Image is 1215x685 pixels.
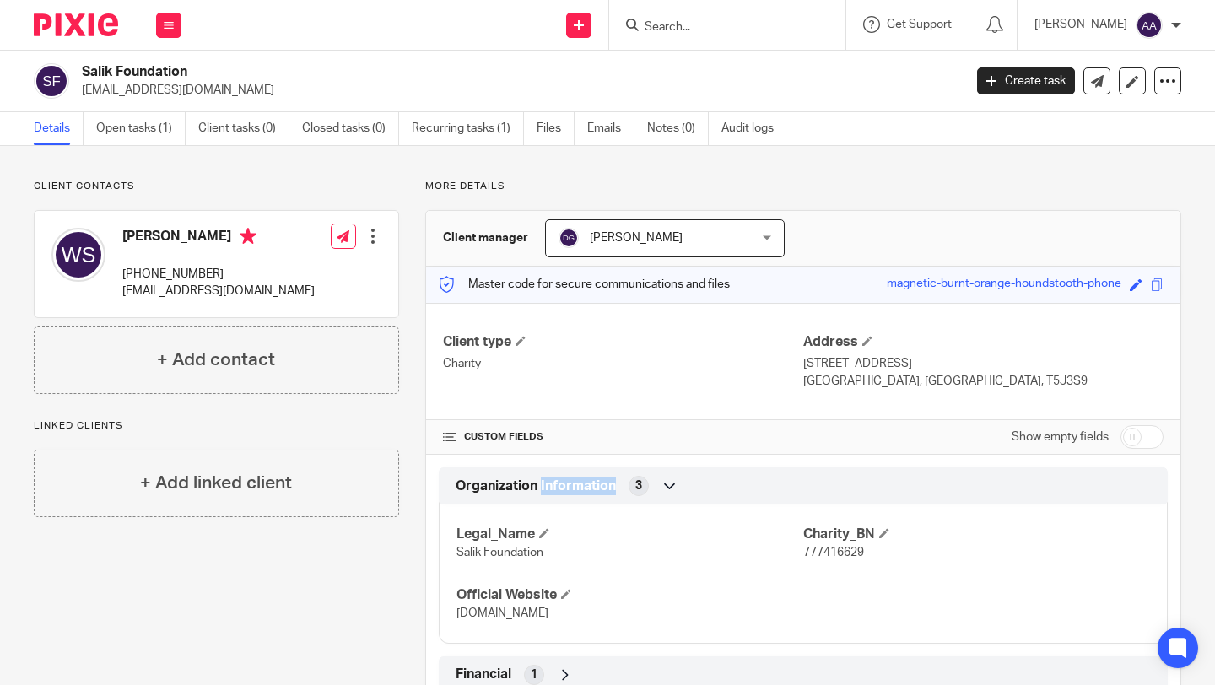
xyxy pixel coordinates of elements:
p: Charity [443,355,803,372]
p: Client contacts [34,180,399,193]
img: svg%3E [51,228,105,282]
span: 1 [531,666,537,683]
span: 777416629 [803,547,864,558]
h2: Salik Foundation [82,63,778,81]
div: magnetic-burnt-orange-houndstooth-phone [887,275,1121,294]
a: Files [537,112,575,145]
h4: CUSTOM FIELDS [443,430,803,444]
input: Search [643,20,795,35]
p: More details [425,180,1181,193]
h4: Charity_BN [803,526,1150,543]
a: Create task [977,67,1075,94]
a: Client tasks (0) [198,112,289,145]
img: svg%3E [1136,12,1163,39]
h4: + Add contact [157,347,275,373]
p: Master code for secure communications and files [439,276,730,293]
p: [GEOGRAPHIC_DATA], [GEOGRAPHIC_DATA], T5J3S9 [803,373,1164,390]
span: [PERSON_NAME] [590,232,683,244]
h3: Client manager [443,229,528,246]
p: [PHONE_NUMBER] [122,266,315,283]
h4: + Add linked client [140,470,292,496]
a: Closed tasks (0) [302,112,399,145]
a: Recurring tasks (1) [412,112,524,145]
a: Open tasks (1) [96,112,186,145]
p: Linked clients [34,419,399,433]
h4: Client type [443,333,803,351]
i: Primary [240,228,256,245]
img: svg%3E [34,63,69,99]
a: Notes (0) [647,112,709,145]
p: [EMAIL_ADDRESS][DOMAIN_NAME] [122,283,315,299]
p: [PERSON_NAME] [1034,16,1127,33]
h4: [PERSON_NAME] [122,228,315,249]
span: Organization Information [456,477,616,495]
img: Pixie [34,13,118,36]
span: [DOMAIN_NAME] [456,607,548,619]
a: Emails [587,112,634,145]
span: 3 [635,477,642,494]
h4: Legal_Name [456,526,803,543]
a: Details [34,112,84,145]
span: Get Support [887,19,952,30]
span: Financial [456,666,511,683]
span: Salik Foundation [456,547,543,558]
a: Audit logs [721,112,786,145]
label: Show empty fields [1012,429,1109,445]
img: svg%3E [559,228,579,248]
p: [STREET_ADDRESS] [803,355,1164,372]
h4: Official Website [456,586,803,604]
p: [EMAIL_ADDRESS][DOMAIN_NAME] [82,82,952,99]
h4: Address [803,333,1164,351]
